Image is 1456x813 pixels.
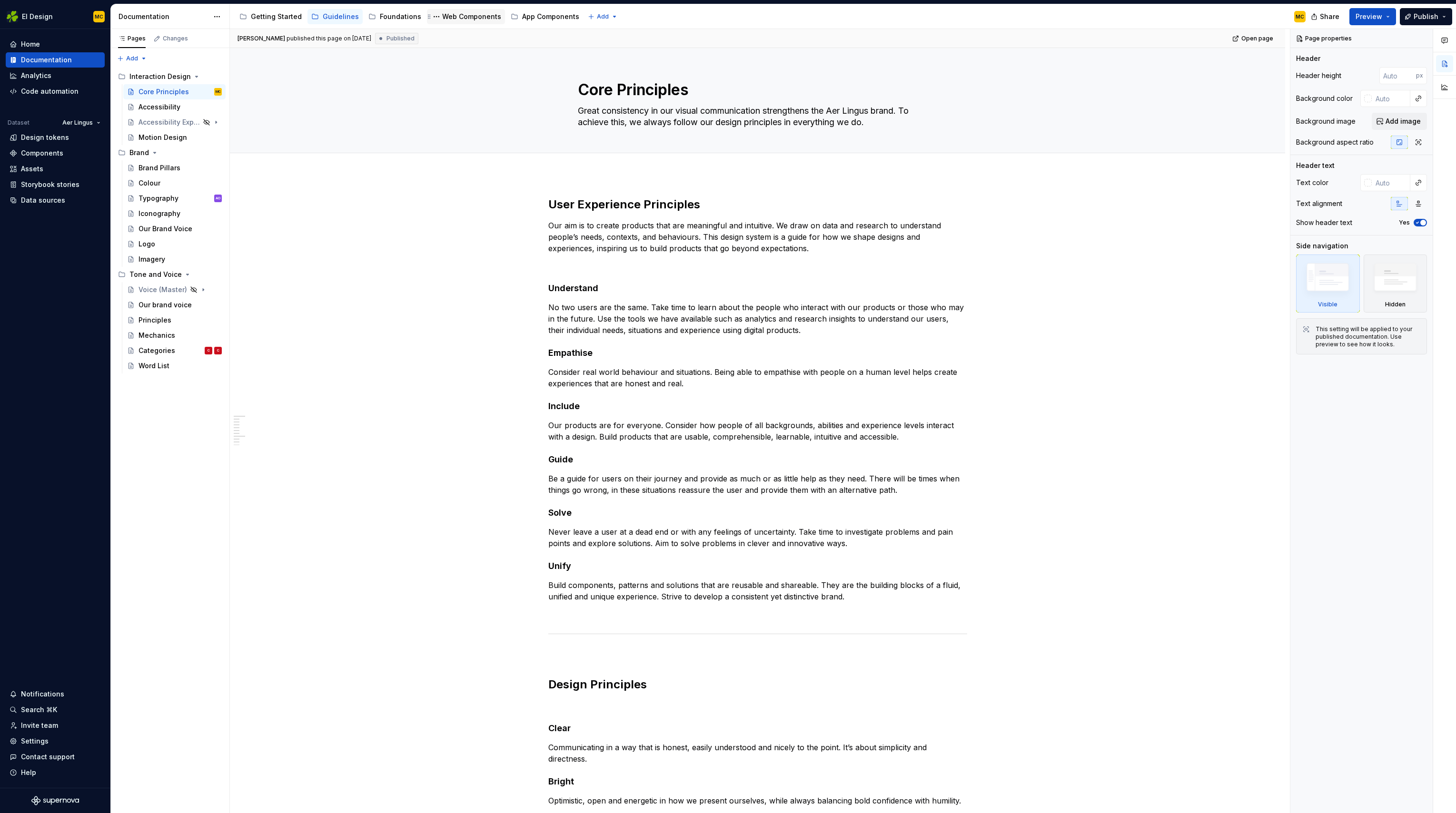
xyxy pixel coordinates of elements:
[6,68,105,83] a: Analytics
[548,677,967,692] h2: Design Principles
[6,718,105,733] a: Invite team
[548,401,967,412] h4: Include
[1296,13,1304,20] div: MC
[548,302,967,336] p: No two users are the same. Take time to learn about the people who interact with our products or ...
[139,102,180,112] div: Accessibility
[123,252,226,267] a: Imagery
[1349,8,1396,25] button: Preview
[139,224,192,234] div: Our Brand Voice
[548,560,967,572] h4: Unify
[287,35,371,42] div: published this page on [DATE]
[114,267,226,282] div: Tone and Voice
[1320,12,1339,21] span: Share
[6,177,105,192] a: Storybook stories
[6,146,105,161] a: Components
[548,723,967,734] h4: Clear
[123,99,226,115] a: Accessibility
[585,10,621,23] button: Add
[21,689,64,699] div: Notifications
[123,358,226,373] a: Word List
[123,236,226,252] a: Logo
[6,37,105,52] a: Home
[123,160,226,176] a: Brand Pillars
[548,579,967,602] p: Build components, patterns and solutions that are reusable and shareable. They are the building b...
[548,454,967,465] h4: Guide
[123,84,226,99] a: Core PrinciplesMC
[6,702,105,717] button: Search ⌘K
[1296,255,1360,313] div: Visible
[114,69,226,84] div: Interaction Design
[62,119,93,127] span: Aer Lingus
[1379,67,1416,84] input: Auto
[1306,8,1346,25] button: Share
[139,194,178,203] div: Typography
[123,115,226,130] a: Accessibility Explained
[548,366,967,389] p: Consider real world behaviour and situations. Being able to empathise with people on a human leve...
[139,255,165,264] div: Imagery
[6,765,105,780] button: Help
[1296,137,1374,147] div: Background aspect ratio
[129,72,191,81] div: Interaction Design
[139,178,160,188] div: Colour
[129,270,182,279] div: Tone and Voice
[236,9,306,24] a: Getting Started
[442,12,501,21] div: Web Components
[208,346,210,355] div: C
[386,35,415,42] span: Published
[1296,71,1341,80] div: Header height
[1399,219,1410,226] label: Yes
[307,9,363,24] a: Guidelines
[1296,199,1342,208] div: Text alignment
[139,346,175,355] div: Categories
[31,796,79,805] svg: Supernova Logo
[1296,178,1328,187] div: Text color
[118,35,146,42] div: Pages
[1356,12,1382,21] span: Preview
[6,52,105,68] a: Documentation
[1372,174,1410,191] input: Auto
[1296,54,1320,63] div: Header
[21,196,65,205] div: Data sources
[21,705,57,715] div: Search ⌘K
[114,145,226,160] div: Brand
[6,161,105,176] a: Assets
[123,343,226,358] a: CategoriesCC
[2,6,109,27] button: EI DesignMC
[6,749,105,764] button: Contact support
[139,118,200,127] div: Accessibility Explained
[548,473,967,496] p: Be a guide for users on their journey and provide as much or as little help as they need. There w...
[548,742,967,764] p: Communicating in a way that is honest, easily understood and nicely to the point. It’s about simp...
[123,328,226,343] a: Mechanics
[126,55,138,62] span: Add
[576,103,936,130] textarea: Great consistency in our visual communication strengthens the Aer Lingus brand. To achieve this, ...
[21,752,75,762] div: Contact support
[58,116,105,129] button: Aer Lingus
[597,13,609,20] span: Add
[8,119,30,127] div: Dataset
[1296,241,1348,251] div: Side navigation
[139,315,171,325] div: Principles
[251,12,302,21] div: Getting Started
[548,776,967,787] h4: Bright
[1229,32,1278,45] a: Open page
[380,12,421,21] div: Foundations
[139,133,187,142] div: Motion Design
[1385,301,1406,308] div: Hidden
[1400,8,1452,25] button: Publish
[114,69,226,373] div: Page tree
[548,283,967,294] h4: Understand
[7,11,18,22] img: 56b5df98-d96d-4d7e-807c-0afdf3bdaefa.png
[522,12,579,21] div: App Components
[129,148,149,157] div: Brand
[21,55,72,65] div: Documentation
[21,180,79,189] div: Storybook stories
[238,35,285,42] span: [PERSON_NAME]
[1414,12,1438,21] span: Publish
[1372,113,1427,130] button: Add image
[123,221,226,236] a: Our Brand Voice
[6,193,105,208] a: Data sources
[576,78,936,101] textarea: Core Principles
[6,734,105,749] a: Settings
[1318,301,1337,308] div: Visible
[123,191,226,206] a: TypographyAO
